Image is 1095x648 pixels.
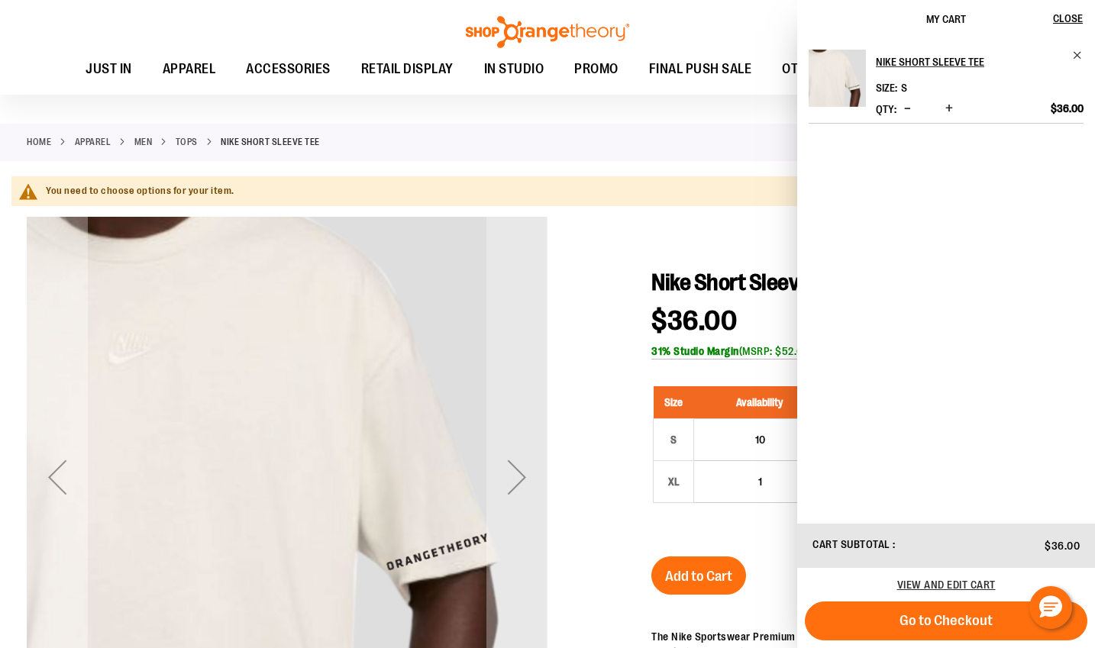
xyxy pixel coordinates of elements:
a: RETAIL DISPLAY [346,52,469,87]
b: 31% Studio Margin [651,345,739,357]
button: Decrease product quantity [900,102,915,117]
span: Close [1053,12,1083,24]
div: XL [662,470,685,493]
a: Tops [176,135,198,149]
button: Add to Cart [651,556,746,595]
span: 1 [758,476,762,488]
span: My Cart [926,13,966,25]
span: JUST IN [86,52,132,86]
span: $36.00 [1051,102,1084,115]
span: Go to Checkout [900,612,993,629]
a: OTF BY YOU [767,52,867,87]
a: Remove item [1072,50,1084,61]
button: Hello, have a question? Let’s chat. [1029,586,1072,629]
a: Nike Short Sleeve Tee [809,50,866,117]
a: View and edit cart [897,579,996,591]
span: 10 [755,434,765,446]
a: PROMO [559,52,634,87]
span: ACCESSORIES [246,52,331,86]
button: Increase product quantity [942,102,957,117]
span: Cart Subtotal [812,538,890,550]
a: APPAREL [75,135,111,149]
th: Size [654,386,694,419]
span: IN STUDIO [484,52,544,86]
div: (MSRP: $52.00) [651,343,1068,359]
label: Qty [876,103,896,115]
a: Home [27,135,51,149]
strong: Nike Short Sleeve Tee [221,135,320,149]
img: Shop Orangetheory [464,16,631,48]
a: APPAREL [147,52,231,86]
span: RETAIL DISPLAY [361,52,454,86]
span: Add to Cart [665,568,732,585]
span: PROMO [574,52,619,86]
div: You need to choose options for your item. [46,184,1072,198]
a: FINAL PUSH SALE [634,52,767,87]
span: FINAL PUSH SALE [649,52,752,86]
img: Nike Short Sleeve Tee [809,50,866,107]
a: IN STUDIO [469,52,560,87]
a: JUST IN [70,52,147,87]
span: S [901,82,907,94]
li: Product [809,50,1084,124]
th: Availability [694,386,825,419]
dt: Size [876,82,897,94]
span: $36.00 [1045,540,1080,552]
div: S [662,428,685,451]
span: $36.00 [651,305,737,337]
a: ACCESSORIES [231,52,346,87]
button: Go to Checkout [805,601,1087,640]
a: MEN [134,135,153,149]
a: Nike Short Sleeve Tee [876,50,1084,74]
h2: Nike Short Sleeve Tee [876,50,1063,74]
span: APPAREL [163,52,216,86]
span: Nike Short Sleeve Tee [651,269,845,295]
span: OTF BY YOU [782,52,851,86]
